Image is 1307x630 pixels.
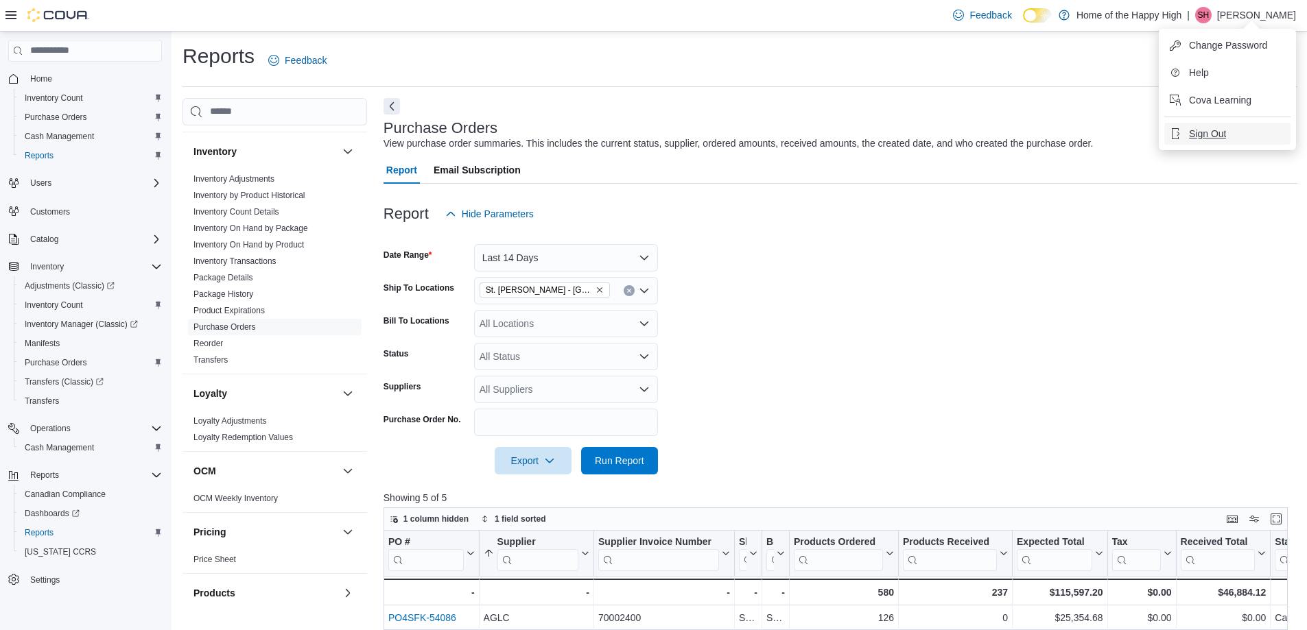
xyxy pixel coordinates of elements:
[25,467,162,483] span: Reports
[384,491,1297,505] p: Showing 5 of 5
[495,513,546,524] span: 1 field sorted
[25,258,69,275] button: Inventory
[193,306,265,315] a: Product Expirations
[285,53,327,67] span: Feedback
[624,285,635,296] button: Clear input
[388,536,464,571] div: PO # URL
[384,282,454,293] label: Ship To Locations
[474,244,658,271] button: Last 14 Days
[193,464,337,478] button: OCM
[384,381,421,392] label: Suppliers
[25,442,94,453] span: Cash Management
[969,8,1011,22] span: Feedback
[193,207,279,217] a: Inventory Count Details
[483,536,589,571] button: Supplier
[27,8,89,22] img: Cova
[384,414,461,425] label: Purchase Order No.
[596,286,604,294] button: Remove St. Albert - Inglewood Square - Fire & Flower from selection in this group
[1164,89,1291,111] button: Cova Learning
[497,536,578,549] div: Supplier
[193,464,216,478] h3: OCM
[193,145,237,158] h3: Inventory
[462,207,534,221] span: Hide Parameters
[182,43,255,70] h1: Reports
[475,511,552,527] button: 1 field sorted
[19,297,162,313] span: Inventory Count
[19,524,162,541] span: Reports
[1189,93,1251,107] span: Cova Learning
[25,131,94,142] span: Cash Management
[1076,7,1181,23] p: Home of the Happy High
[340,463,356,479] button: OCM
[639,285,650,296] button: Open list of options
[14,88,167,108] button: Inventory Count
[30,73,52,84] span: Home
[14,438,167,457] button: Cash Management
[947,1,1017,29] a: Feedback
[25,93,83,104] span: Inventory Count
[14,295,167,315] button: Inventory Count
[14,315,167,334] a: Inventory Manager (Classic)
[1246,511,1262,527] button: Display options
[639,318,650,329] button: Open list of options
[598,609,730,626] div: 70002400
[14,353,167,372] button: Purchase Orders
[14,485,167,504] button: Canadian Compliance
[25,546,96,557] span: [US_STATE] CCRS
[598,536,719,549] div: Supplier Invoice Number
[193,305,265,316] span: Product Expirations
[903,584,1008,601] div: 237
[25,112,87,123] span: Purchase Orders
[384,206,429,222] h3: Report
[182,551,367,573] div: Pricing
[193,387,337,400] button: Loyalty
[766,536,774,571] div: Bill To Location
[1111,584,1171,601] div: $0.00
[193,223,308,234] span: Inventory On Hand by Package
[19,128,99,145] a: Cash Management
[1198,7,1210,23] span: SH
[3,257,167,276] button: Inventory
[193,289,253,300] span: Package History
[384,98,400,114] button: Next
[1164,62,1291,84] button: Help
[193,586,337,600] button: Products
[193,525,226,539] h3: Pricing
[19,354,162,371] span: Purchase Orders
[14,542,167,561] button: [US_STATE] CCRS
[193,174,274,184] a: Inventory Adjustments
[794,536,894,571] button: Products Ordered
[388,536,475,571] button: PO #
[25,204,75,220] a: Customers
[1187,7,1190,23] p: |
[19,393,162,409] span: Transfers
[30,178,51,189] span: Users
[19,109,93,125] a: Purchase Orders
[19,393,64,409] a: Transfers
[193,494,278,503] a: OCM Weekly Inventory
[182,171,367,374] div: Inventory
[25,71,58,87] a: Home
[1180,609,1266,626] div: $0.00
[193,273,253,282] a: Package Details
[30,234,58,245] span: Catalog
[340,585,356,601] button: Products
[14,523,167,542] button: Reports
[193,554,236,565] span: Price Sheet
[19,316,162,332] span: Inventory Manager (Classic)
[25,467,64,483] button: Reports
[19,439,162,456] span: Cash Management
[639,384,650,395] button: Open list of options
[739,536,757,571] button: Ship To Location
[193,387,227,400] h3: Loyalty
[19,439,99,456] a: Cash Management
[25,202,162,219] span: Customers
[25,527,54,538] span: Reports
[766,536,785,571] button: Bill To Location
[483,584,589,601] div: -
[25,258,162,275] span: Inventory
[19,335,65,352] a: Manifests
[1180,584,1266,601] div: $46,884.12
[3,201,167,221] button: Customers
